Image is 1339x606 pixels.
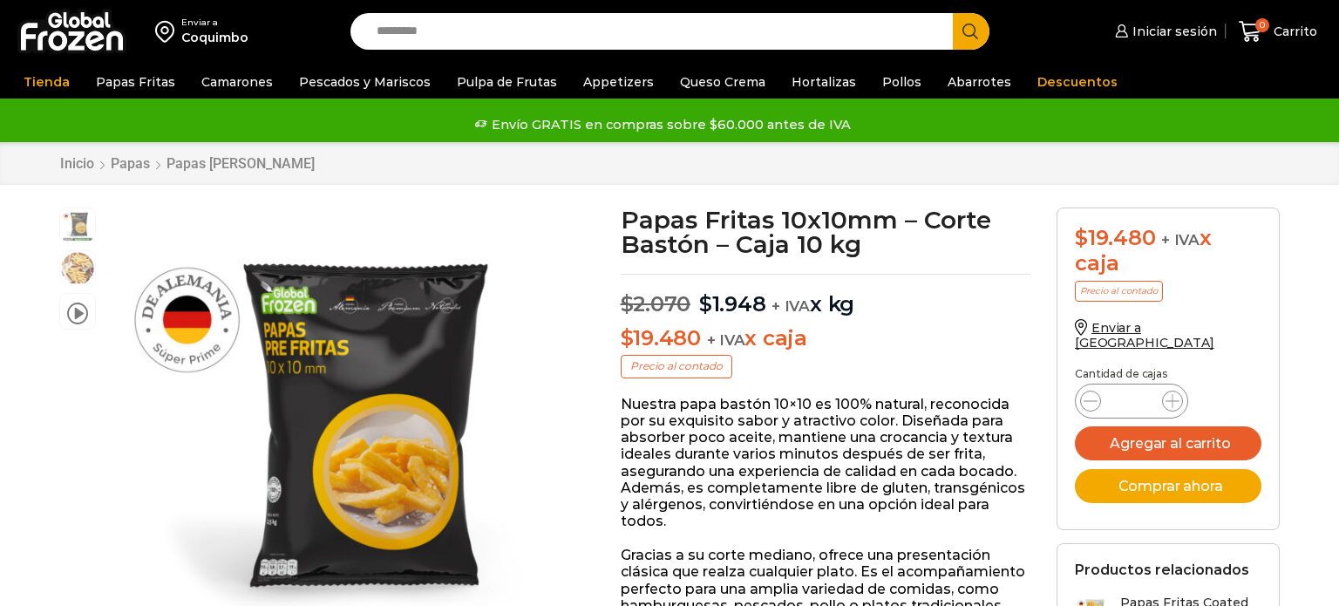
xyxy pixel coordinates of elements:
[873,65,930,99] a: Pollos
[621,355,732,378] p: Precio al contado
[939,65,1020,99] a: Abarrotes
[1075,226,1261,276] div: x caja
[181,29,248,46] div: Coquimbo
[621,325,701,351] bdi: 19.480
[621,291,634,317] span: $
[574,65,663,99] a: Appetizers
[155,17,181,46] img: address-field-icon.svg
[1128,23,1217,40] span: Iniciar sesión
[59,155,95,172] a: Inicio
[1075,320,1214,351] a: Enviar a [GEOGRAPHIC_DATA]
[193,65,282,99] a: Camarones
[1269,23,1317,40] span: Carrito
[1111,14,1217,49] a: Iniciar sesión
[1075,426,1261,460] button: Agregar al carrito
[60,251,95,286] span: 10×10
[1075,562,1249,578] h2: Productos relacionados
[621,396,1031,530] p: Nuestra papa bastón 10×10 es 100% natural, reconocida por su exquisito sabor y atractivo color. D...
[181,17,248,29] div: Enviar a
[699,291,712,317] span: $
[15,65,78,99] a: Tienda
[1161,231,1200,249] span: + IVA
[953,13,989,50] button: Search button
[1075,469,1261,503] button: Comprar ahora
[1115,389,1148,413] input: Product quantity
[1075,281,1163,302] p: Precio al contado
[1255,18,1269,32] span: 0
[1029,65,1126,99] a: Descuentos
[1234,11,1322,52] a: 0 Carrito
[110,155,151,172] a: Papas
[621,208,1031,256] h1: Papas Fritas 10x10mm – Corte Bastón – Caja 10 kg
[1075,368,1261,380] p: Cantidad de cajas
[166,155,316,172] a: Papas [PERSON_NAME]
[621,291,691,317] bdi: 2.070
[87,65,184,99] a: Papas Fritas
[671,65,774,99] a: Queso Crema
[621,325,634,351] span: $
[448,65,566,99] a: Pulpa de Frutas
[290,65,439,99] a: Pescados y Mariscos
[1075,225,1155,250] bdi: 19.480
[1075,225,1088,250] span: $
[621,274,1031,317] p: x kg
[621,326,1031,351] p: x caja
[707,331,745,349] span: + IVA
[59,155,316,172] nav: Breadcrumb
[783,65,865,99] a: Hortalizas
[699,291,766,317] bdi: 1.948
[771,297,810,315] span: + IVA
[60,208,95,243] span: 10×10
